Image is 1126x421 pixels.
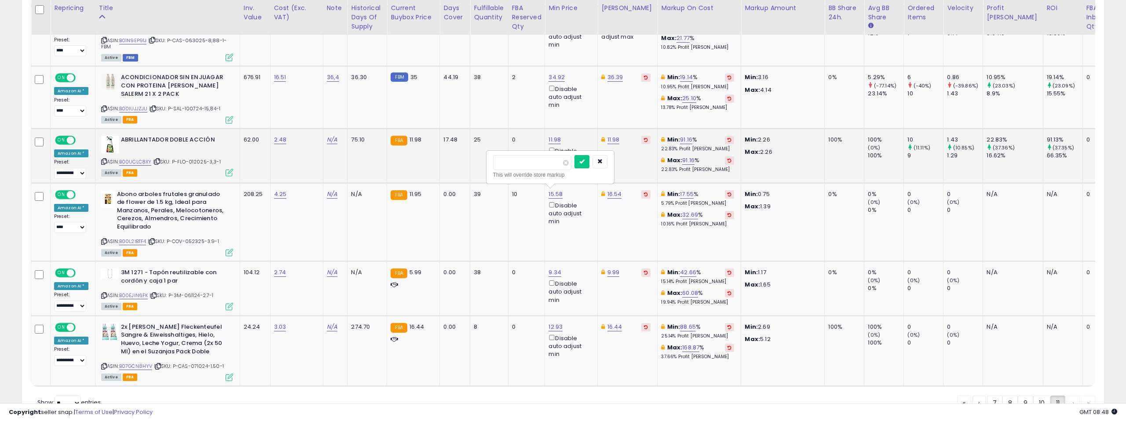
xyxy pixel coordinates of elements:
div: Min Price [548,4,594,13]
div: Repricing [54,4,91,13]
a: N/A [327,268,337,277]
a: Privacy Policy [114,408,153,416]
small: (0%) [868,144,880,151]
div: Fulfillable Quantity [474,4,504,22]
a: 9.99 [607,268,620,277]
div: 0 [1086,269,1110,276]
div: 0 [947,284,983,292]
div: % [661,190,734,207]
a: B00UCLC8XY [119,158,152,166]
div: % [661,289,734,305]
a: 9 [1018,396,1033,410]
a: 34.92 [548,73,565,82]
b: 3M 1271 - Tapón reutilizable con cordón y caja 1 par [121,269,228,287]
a: 15.58 [548,190,563,199]
div: N/A [987,269,1036,276]
a: N/A [327,190,337,199]
small: (0%) [868,277,880,284]
div: 0% [828,190,857,198]
div: 0% [868,190,903,198]
div: % [661,211,734,227]
a: 16.51 [274,73,286,82]
a: 3.03 [274,323,286,331]
div: Title [99,4,236,13]
a: 8 [1002,396,1018,410]
img: 313EwrJ30eL._SL40_.jpg [101,190,115,208]
div: BB Share 24h. [828,4,860,22]
span: 11.95 [409,190,422,198]
div: % [661,344,734,360]
span: OFF [74,136,88,144]
div: Disable auto adjust min [548,146,591,171]
div: 100% [868,339,903,347]
div: % [661,94,734,111]
a: 91.16 [680,135,692,144]
span: 16.44 [409,323,424,331]
div: 38 [474,73,501,81]
a: B07GCN8HYV [119,363,153,370]
small: (-39.86%) [953,82,978,89]
p: 10.82% Profit [PERSON_NAME] [661,44,734,51]
div: 0% [828,73,857,81]
div: N/A [987,190,1036,198]
span: All listings currently available for purchase on Amazon [101,303,121,310]
a: 60.08 [682,289,698,298]
div: Preset: [54,346,88,366]
div: [PERSON_NAME] [601,4,654,13]
div: ROI [1047,4,1079,13]
div: 100% [828,323,857,331]
div: 0 [1086,136,1110,144]
a: 36.39 [607,73,623,82]
div: 0 [907,190,943,198]
span: FBM [123,54,139,62]
div: Preset: [54,97,88,117]
div: 36.30 [351,73,380,81]
strong: Max: [745,280,760,289]
a: 2.74 [274,268,286,277]
a: N/A [327,135,337,144]
div: 10 [512,190,538,198]
b: Max: [667,343,683,352]
div: Avg BB Share [868,4,900,22]
div: N/A [987,323,1036,331]
div: 0.00 [443,323,463,331]
div: 100% [868,323,903,331]
div: 100% [868,152,903,160]
div: 0% [828,269,857,276]
div: Disable auto adjust min [548,24,591,49]
img: 31XVsQaSGJL._SL40_.jpg [101,73,119,90]
p: 19.94% Profit [PERSON_NAME] [661,299,734,305]
b: Max: [661,34,676,42]
p: 22.83% Profit [PERSON_NAME] [661,146,734,152]
div: 39 [474,190,501,198]
a: 42.66 [680,268,696,277]
div: 0 [947,206,983,214]
a: 9.34 [548,268,561,277]
p: 1.65 [745,281,818,289]
div: 75.10 [351,136,380,144]
a: 12.93 [548,323,563,331]
div: N/A [1047,323,1076,331]
div: Note [327,4,344,13]
p: 10.95% Profit [PERSON_NAME] [661,84,734,90]
div: Disable auto adjust min [548,84,591,109]
span: | SKU: P-FLO-012025-3,3-1 [153,158,221,165]
span: FBA [123,249,138,257]
p: 13.78% Profit [PERSON_NAME] [661,105,734,111]
span: FBA [123,169,138,177]
div: 15.55% [1047,90,1082,98]
span: | SKU: P-COV-052325-3.9-1 [148,238,219,245]
span: All listings currently available for purchase on Amazon [101,169,121,177]
div: seller snap | | [9,408,153,417]
a: Terms of Use [75,408,113,416]
div: Amazon AI * [54,149,88,157]
div: FBA Reserved Qty [512,4,541,31]
div: Days Cover [443,4,466,22]
div: 676.91 [244,73,263,81]
div: 10 [907,136,943,144]
img: 51kPYZNoBnL._SL40_.jpg [101,323,119,341]
div: ASIN: [101,73,233,122]
small: FBA [391,190,407,200]
small: Avg BB Share. [868,22,873,30]
small: (0%) [947,331,959,338]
